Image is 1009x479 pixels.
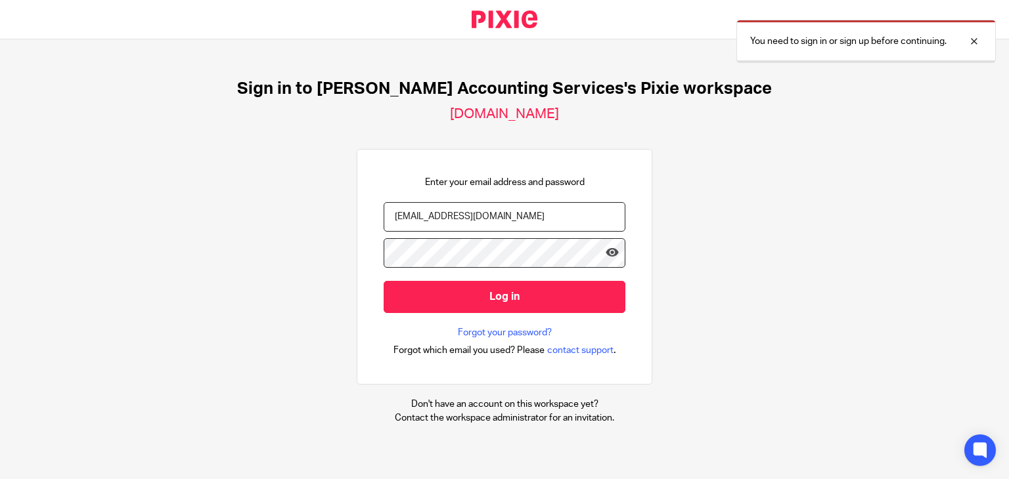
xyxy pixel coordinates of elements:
[384,281,625,313] input: Log in
[393,344,545,357] span: Forgot which email you used? Please
[395,398,614,411] p: Don't have an account on this workspace yet?
[237,79,772,99] h1: Sign in to [PERSON_NAME] Accounting Services's Pixie workspace
[425,176,585,189] p: Enter your email address and password
[395,411,614,425] p: Contact the workspace administrator for an invitation.
[393,343,616,358] div: .
[547,344,614,357] span: contact support
[458,326,552,339] a: Forgot your password?
[384,202,625,232] input: name@example.com
[750,35,947,48] p: You need to sign in or sign up before continuing.
[450,106,559,123] h2: [DOMAIN_NAME]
